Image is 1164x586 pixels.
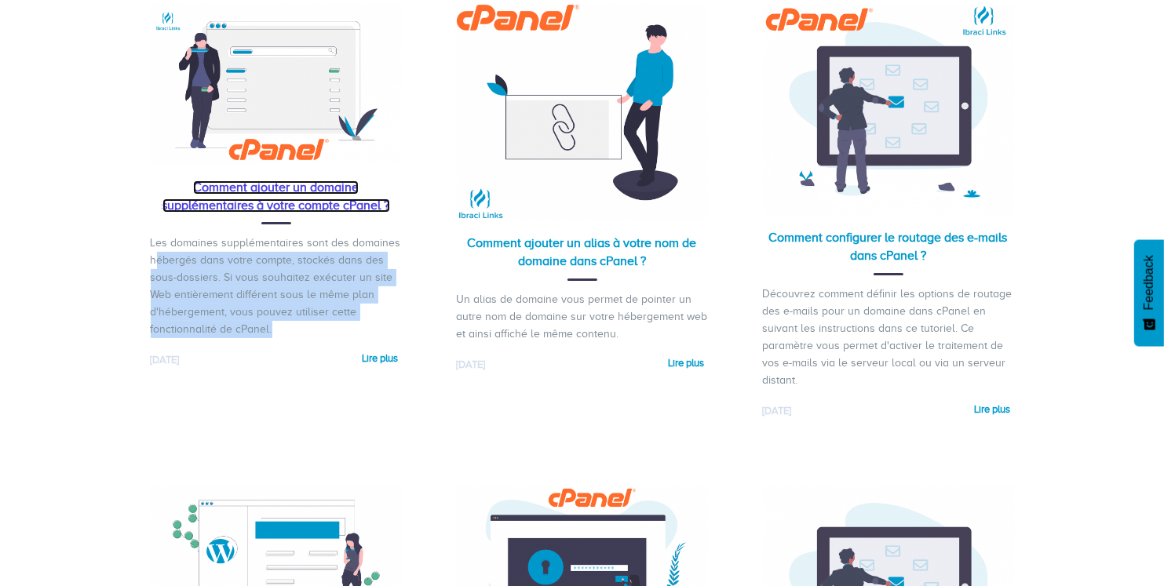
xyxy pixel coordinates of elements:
a: Comment ajouter un domaine supplémentaires à votre compte cPanel ? [162,180,390,213]
iframe: Drift Widget Chat Controller [1086,508,1145,567]
div: Découvrez comment définir les options de routage des e-mails pour un domaine dans cPanel en suiva... [763,286,1014,389]
span: Feedback [1142,255,1156,310]
a: Comment ajouter un alias à votre nom de domaine dans cPanel ? [468,236,697,268]
button: Feedback - Afficher l’enquête [1134,239,1164,346]
div: [DATE] [763,404,889,419]
div: Un alias de domaine vous permet de pointer un autre nom de domaine sur votre hébergement web et a... [457,291,708,343]
div: [DATE] [151,353,276,368]
a: Lire plus [669,352,705,375]
iframe: Drift Widget Chat Window [841,344,1155,517]
div: Les domaines supplémentaires sont des domaines hébergés dans votre compte, stockés dans des sous-... [151,235,402,338]
a: Comment configurer le routage des e-mails dans cPanel ? [769,231,1008,263]
a: Lire plus [363,348,399,370]
div: [DATE] [457,358,582,373]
